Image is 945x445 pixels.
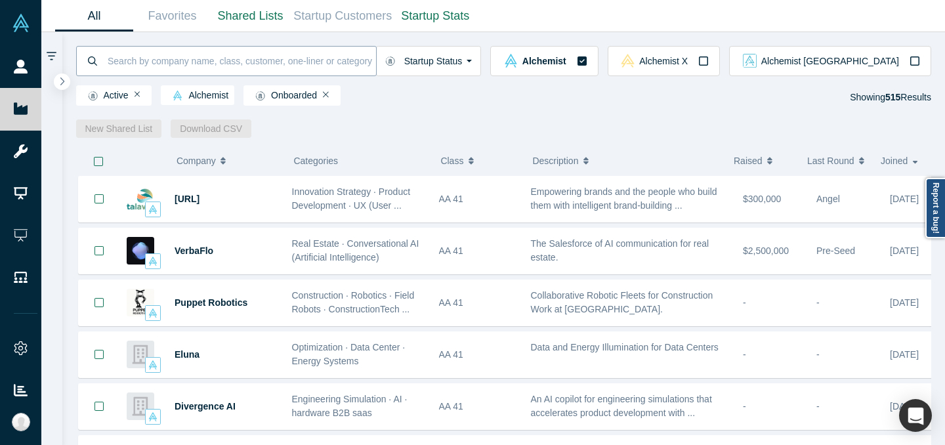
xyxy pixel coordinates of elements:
[177,147,216,175] span: Company
[289,1,396,32] a: Startup Customers
[761,56,899,66] span: Alchemist [GEOGRAPHIC_DATA]
[88,91,98,101] img: Startup status
[148,308,157,318] img: alchemist Vault Logo
[522,56,566,66] span: Alchemist
[743,54,757,68] img: alchemist_aj Vault Logo
[850,92,931,102] span: Showing Results
[175,297,247,308] a: Puppet Robotics
[890,245,919,256] span: [DATE]
[175,349,199,360] a: Eluna
[79,332,119,377] button: Bookmark
[729,46,931,76] button: alchemist_aj Vault LogoAlchemist [GEOGRAPHIC_DATA]
[532,147,720,175] button: Description
[440,147,463,175] span: Class
[292,238,419,263] span: Real Estate · Conversational AI (Artificial Intelligence)
[734,147,793,175] button: Raised
[292,186,411,211] span: Innovation Strategy · Product Development · UX (User ...
[743,194,781,204] span: $300,000
[292,394,408,418] span: Engineering Simulation · AI · hardware B2B saas
[127,185,154,213] img: Talawa.ai's Logo
[255,91,265,101] img: Startup status
[127,289,154,316] img: Puppet Robotics's Logo
[323,90,329,99] button: Remove Filter
[55,1,133,32] a: All
[292,290,415,314] span: Construction · Robotics · Field Robots · ConstructionTech ...
[293,156,338,166] span: Categories
[175,194,199,204] a: [URL]
[504,54,518,68] img: alchemist Vault Logo
[639,56,688,66] span: Alchemist X
[531,394,712,418] span: An AI copilot for engineering simulations that accelerates product development with ...
[743,245,789,256] span: $2,500,000
[148,360,157,370] img: alchemist Vault Logo
[385,56,395,66] img: Startup status
[211,1,289,32] a: Shared Lists
[292,342,406,366] span: Optimization · Data Center · Energy Systems
[127,237,154,265] img: VerbaFlo's Logo
[106,45,376,76] input: Search by company name, class, customer, one-liner or category
[133,1,211,32] a: Favorites
[177,147,273,175] button: Company
[175,401,236,412] a: Divergence AI
[734,147,763,175] span: Raised
[148,205,157,214] img: alchemist Vault Logo
[890,297,919,308] span: [DATE]
[439,177,517,222] div: AA 41
[171,119,251,138] button: Download CSV
[816,349,820,360] span: -
[743,401,746,412] span: -
[439,228,517,274] div: AA 41
[79,280,119,326] button: Bookmark
[890,401,919,412] span: [DATE]
[816,297,820,308] span: -
[148,257,157,266] img: alchemist Vault Logo
[249,91,317,101] span: Onboarded
[173,91,182,100] img: alchemist Vault Logo
[440,147,512,175] button: Class
[890,349,919,360] span: [DATE]
[396,1,474,32] a: Startup Stats
[79,384,119,429] button: Bookmark
[439,384,517,429] div: AA 41
[135,90,140,99] button: Remove Filter
[79,176,119,222] button: Bookmark
[490,46,598,76] button: alchemist Vault LogoAlchemist
[167,91,228,101] span: Alchemist
[376,46,482,76] button: Startup Status
[816,194,840,204] span: Angel
[82,91,129,101] span: Active
[743,297,746,308] span: -
[439,280,517,326] div: AA 41
[175,245,213,256] a: VerbaFlo
[12,14,30,32] img: Alchemist Vault Logo
[807,147,867,175] button: Last Round
[881,147,922,175] button: Joined
[532,147,578,175] span: Description
[890,194,919,204] span: [DATE]
[925,178,945,238] a: Report a bug!
[816,245,855,256] span: Pre-Seed
[531,342,719,352] span: Data and Energy Illumination for Data Centers
[127,341,154,368] img: Eluna's Logo
[621,54,635,68] img: alchemistx Vault Logo
[743,349,746,360] span: -
[531,186,717,211] span: Empowering brands and the people who build them with intelligent brand-building ...
[79,228,119,274] button: Bookmark
[881,147,908,175] span: Joined
[885,92,900,102] strong: 515
[439,332,517,377] div: AA 41
[127,392,154,420] img: Divergence AI's Logo
[12,413,30,431] img: Ally Hoang's Account
[816,401,820,412] span: -
[608,46,720,76] button: alchemistx Vault LogoAlchemist X
[148,412,157,421] img: alchemist Vault Logo
[807,147,854,175] span: Last Round
[76,119,162,138] button: New Shared List
[531,238,709,263] span: The Salesforce of AI communication for real estate.
[531,290,713,314] span: Collaborative Robotic Fleets for Construction Work at [GEOGRAPHIC_DATA].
